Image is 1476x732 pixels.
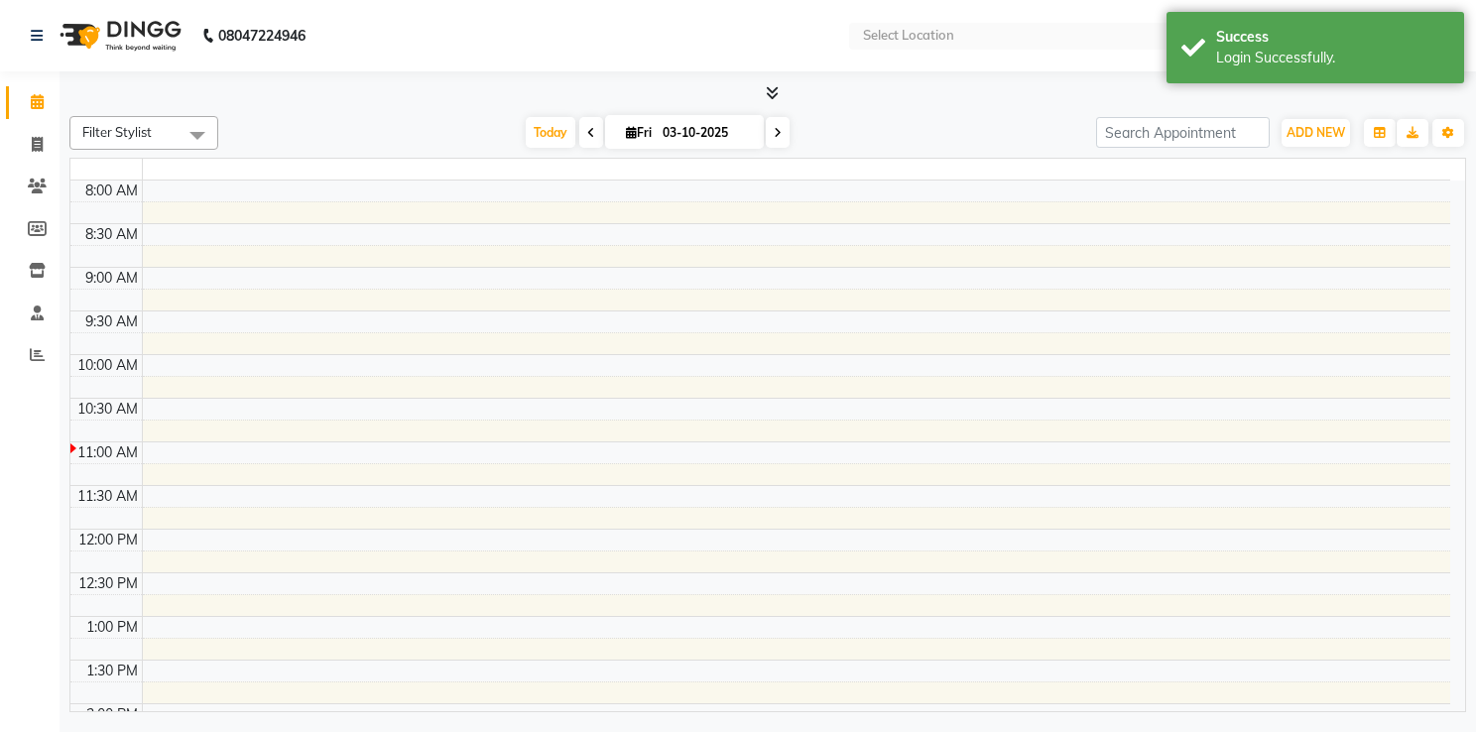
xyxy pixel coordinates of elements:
div: 8:00 AM [81,181,142,201]
span: Filter Stylist [82,124,152,140]
div: 10:30 AM [73,399,142,420]
div: 8:30 AM [81,224,142,245]
div: 10:00 AM [73,355,142,376]
div: Login Successfully. [1216,48,1449,68]
div: 12:30 PM [74,573,142,594]
div: 11:30 AM [73,486,142,507]
span: ADD NEW [1287,125,1345,140]
div: 1:30 PM [82,661,142,681]
div: 2:00 PM [82,704,142,725]
input: 2025-10-03 [657,118,756,148]
img: logo [51,8,186,63]
div: 12:00 PM [74,530,142,550]
div: Select Location [863,26,954,46]
div: 9:00 AM [81,268,142,289]
b: 08047224946 [218,8,306,63]
div: 11:00 AM [73,442,142,463]
span: Fri [621,125,657,140]
span: Today [526,117,575,148]
div: 1:00 PM [82,617,142,638]
div: Success [1216,27,1449,48]
input: Search Appointment [1096,117,1270,148]
button: ADD NEW [1282,119,1350,147]
div: 9:30 AM [81,311,142,332]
